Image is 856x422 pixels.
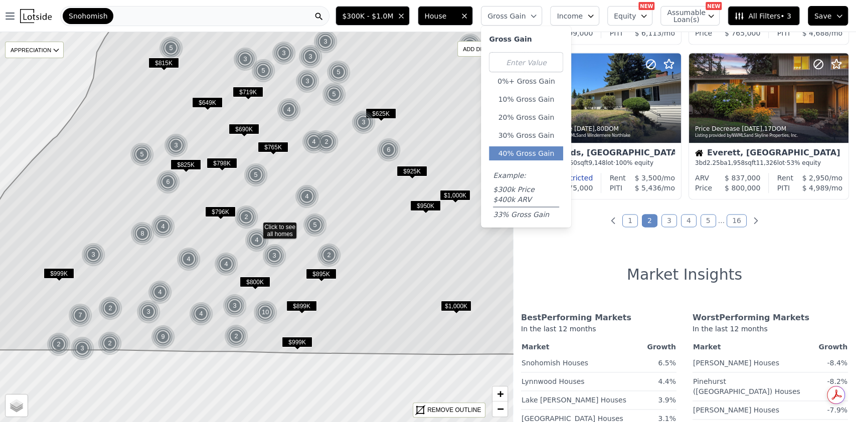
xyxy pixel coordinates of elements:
[622,183,675,193] div: /mo
[156,170,180,194] div: 6
[695,133,843,139] div: Listing provided by NWMLS and Skyline Properties, Inc.
[205,206,236,217] span: $796K
[521,53,680,199] a: Price Decrease [DATE],80DOMListing provided byNWMLSand Windermere NorthlakeHouseEdmonds, [GEOGRAP...
[635,174,661,182] span: $ 3,500
[352,110,376,134] div: 3
[233,47,258,71] img: g1.png
[234,205,259,229] img: g1.png
[151,215,175,239] div: 4
[224,324,248,348] div: 2
[251,59,275,83] div: 5
[693,324,848,340] div: In the last 12 months
[528,149,675,159] div: Edmonds, [GEOGRAPHIC_DATA]
[207,158,237,168] span: $798K
[790,183,842,193] div: /mo
[47,332,71,356] img: g1.png
[528,133,676,139] div: Listing provided by NWMLS and Windermere Northlake
[44,268,74,279] span: $999K
[458,33,482,57] img: g1.png
[295,69,320,93] img: g1.png
[277,98,301,122] div: 4
[214,252,239,276] img: g1.png
[164,133,189,157] img: g1.png
[725,184,760,192] span: $ 800,000
[306,269,336,279] span: $895K
[377,138,401,162] img: g1.png
[207,158,237,172] div: $798K
[295,69,319,93] div: 3
[695,149,703,157] img: House
[258,142,288,156] div: $765K
[489,146,563,160] button: 40% Gross Gain
[47,332,71,356] div: 2
[81,243,105,267] div: 3
[130,142,154,166] div: 5
[262,244,287,268] img: g1.png
[302,130,326,154] div: 4
[626,173,675,183] div: /mo
[661,214,677,227] a: Page 3
[366,108,396,123] div: $625K
[802,29,829,37] span: $ 4,688
[489,110,563,124] button: 20% Gross Gain
[377,138,401,162] div: 6
[303,213,327,237] img: g1.png
[521,312,676,324] div: Best Performing Markets
[317,243,341,267] div: 2
[695,183,712,193] div: Price
[693,340,818,354] th: Market
[189,302,213,326] div: 4
[245,228,269,252] img: g1.png
[818,340,848,354] th: Growth
[497,387,503,400] span: +
[642,214,657,227] a: Page 2 is your current page
[642,340,676,354] th: Growth
[441,301,471,315] div: $1,000K
[130,222,155,246] img: g1.png
[725,29,760,37] span: $ 765,000
[790,28,842,38] div: /mo
[397,166,427,176] span: $925K
[493,184,559,194] div: $300k Price
[777,173,793,183] div: Rent
[777,28,790,38] div: PITI
[635,29,661,37] span: $ 6,113
[635,184,661,192] span: $ 5,436
[440,190,470,204] div: $1,000K
[489,74,563,88] button: 0%+ Gross Gain
[130,222,154,246] div: 8
[528,159,675,167] div: 4 bd 1.75 ba sqft lot · 100% equity
[614,11,636,21] span: Equity
[793,173,842,183] div: /mo
[658,396,676,404] span: 3.9%
[245,228,269,252] div: 4
[410,200,441,211] span: $950K
[151,325,176,349] img: g1.png
[727,214,747,227] a: Page 16
[205,206,236,221] div: $796K
[233,47,257,71] div: 3
[159,36,183,60] div: 5
[557,11,583,21] span: Income
[756,159,777,166] span: 11,326
[229,124,259,138] div: $690K
[489,34,532,44] div: Gross Gain
[814,11,831,21] span: Save
[177,247,201,271] img: g1.png
[224,324,249,348] img: g1.png
[68,303,92,327] div: 7
[136,300,161,324] img: g1.png
[695,149,842,159] div: Everett, [GEOGRAPHIC_DATA]
[295,184,319,208] img: g1.png
[326,60,351,84] div: 5
[306,269,336,283] div: $895K
[44,268,74,283] div: $999K
[240,277,270,291] div: $800K
[481,6,542,26] button: Gross Gain
[298,45,322,69] div: 3
[148,280,173,304] img: g1.png
[557,29,593,37] span: $ 999,000
[286,301,317,315] div: $899K
[777,183,790,193] div: PITI
[148,280,172,304] div: 4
